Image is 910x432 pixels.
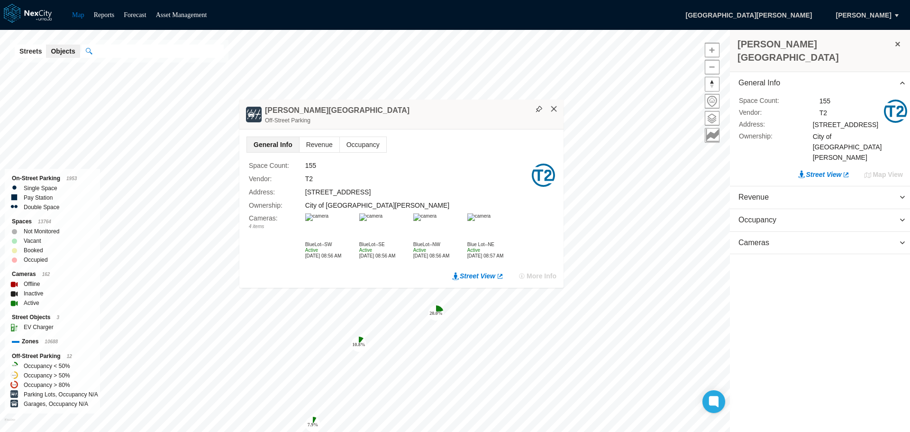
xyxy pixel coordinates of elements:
button: Home [705,94,719,109]
span: [GEOGRAPHIC_DATA][PERSON_NAME] [675,7,822,23]
div: [DATE] 08:56 AM [413,253,461,259]
label: Vendor : [739,108,805,118]
span: 13764 [38,219,51,224]
span: [PERSON_NAME] [836,10,892,20]
label: Inactive [24,289,43,298]
div: Map marker [351,337,366,352]
div: Street Objects [12,313,93,322]
tspan: 7.9 % [308,422,318,427]
label: Occupancy < 50% [24,361,70,371]
button: Reset bearing to north [705,77,719,92]
div: 4 items [249,223,305,230]
label: Active [24,298,39,308]
a: Asset Management [156,11,207,18]
label: EV Charger [24,322,54,332]
span: Active [359,248,372,253]
button: Key metrics [705,128,719,143]
label: Garages, Occupancy N/A [24,399,88,409]
span: Revenue [738,192,769,203]
span: 10688 [45,339,58,344]
button: Streets [15,45,46,58]
h4: [PERSON_NAME][GEOGRAPHIC_DATA] [265,105,409,116]
div: [STREET_ADDRESS] [305,187,530,197]
span: Occupancy [738,215,776,226]
label: Not Monitored [24,227,59,236]
div: [DATE] 08:56 AM [359,253,407,259]
a: Mapbox homepage [4,418,15,429]
img: camera [305,213,328,221]
button: Zoom in [705,43,719,57]
div: Map marker [305,417,320,432]
label: Ownership : [739,131,799,163]
a: Reports [94,11,115,18]
div: [STREET_ADDRESS] [813,119,903,130]
span: Active [413,248,426,253]
img: camera [359,213,382,221]
button: Close popup [550,105,558,113]
button: Layers management [705,111,719,126]
label: Double Space [24,202,59,212]
tspan: 10.8 % [352,342,365,347]
a: Forecast [124,11,146,18]
div: [DATE] 08:56 AM [305,253,353,259]
span: Active [467,248,480,253]
div: BlueLot--SE [359,242,407,248]
label: Cameras : [249,214,278,222]
span: Revenue [300,137,339,152]
h3: [PERSON_NAME][GEOGRAPHIC_DATA] [737,37,893,64]
div: BlueLot--SW [305,242,353,248]
span: Street View [460,271,495,281]
img: svg%3e [536,106,542,112]
div: Off-Street Parking [265,116,559,125]
label: Pay Station [24,193,53,202]
img: camera [413,213,437,221]
div: Off-Street Parking [12,351,93,361]
div: City of [GEOGRAPHIC_DATA][PERSON_NAME] [813,131,903,163]
div: City of [GEOGRAPHIC_DATA][PERSON_NAME] [305,200,530,211]
div: T2 [305,174,530,184]
span: 12 [67,354,72,359]
div: Zones [12,337,93,347]
div: On-Street Parking [12,174,93,184]
span: Street View [806,170,841,179]
span: Occupancy [340,137,386,152]
div: [DATE] 08:57 AM [467,253,515,259]
label: Vendor : [249,174,305,184]
button: [PERSON_NAME] [826,7,901,23]
div: Map marker [428,305,444,321]
a: Street View [452,271,504,281]
span: Objects [51,46,75,56]
label: Address : [739,119,799,130]
label: Parking Lots, Occupancy N/A [24,390,98,399]
div: Cameras [12,269,93,279]
a: Street View [798,170,850,179]
label: Occupied [24,255,48,265]
div: 155 [819,96,903,106]
span: Active [305,248,318,253]
label: Ownership : [249,200,305,211]
span: 162 [42,272,50,277]
label: Occupancy > 50% [24,371,70,380]
button: Zoom out [705,60,719,74]
label: Vacant [24,236,41,246]
img: camera [467,213,491,221]
label: Booked [24,246,43,255]
span: General Info [738,78,780,89]
div: 155 [305,160,530,171]
button: Objects [46,45,80,58]
tspan: 20.0 % [429,311,443,316]
label: Address : [249,187,305,197]
span: 1953 [66,176,77,181]
label: Single Space [24,184,57,193]
label: Occupancy > 80% [24,380,70,390]
label: Space Count : [249,160,305,171]
div: T2 [819,108,903,118]
span: Streets [19,46,42,56]
div: Spaces [12,217,93,227]
span: General Info [247,137,299,152]
a: Map [72,11,84,18]
label: Space Count : [739,96,805,106]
